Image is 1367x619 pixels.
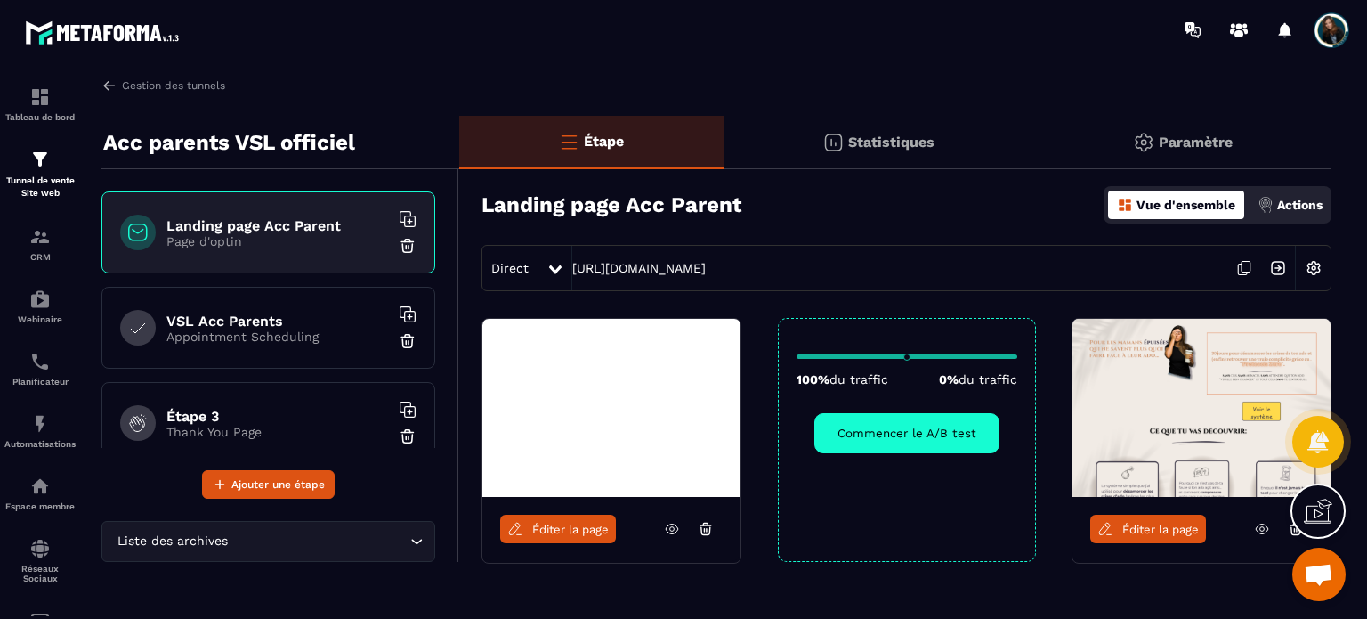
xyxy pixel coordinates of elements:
[1159,134,1233,151] p: Paramètre
[113,532,231,551] span: Liste des archives
[166,408,389,425] h6: Étape 3
[29,149,51,170] img: formation
[4,112,76,122] p: Tableau de bord
[202,470,335,499] button: Ajouter une étape
[558,131,579,152] img: bars-o.4a397970.svg
[101,77,117,94] img: arrow
[939,372,1017,387] p: 0%
[4,400,76,462] a: automationsautomationsAutomatisations
[829,372,888,387] span: du traffic
[4,213,76,275] a: formationformationCRM
[1072,319,1331,497] img: image
[4,275,76,338] a: automationsautomationsWebinaire
[491,261,529,275] span: Direct
[29,226,51,248] img: formation
[572,261,706,275] a: [URL][DOMAIN_NAME]
[1136,198,1235,212] p: Vue d'ensemble
[4,462,76,525] a: automationsautomationsEspace membre
[1277,198,1323,212] p: Actions
[482,319,740,497] img: image
[822,132,844,153] img: stats.20deebd0.svg
[4,439,76,449] p: Automatisations
[29,289,51,310] img: automations
[4,338,76,400] a: schedulerschedulerPlanificateur
[29,538,51,559] img: social-network
[4,564,76,583] p: Réseaux Sociaux
[4,501,76,511] p: Espace membre
[166,425,389,439] p: Thank You Page
[4,252,76,262] p: CRM
[584,133,624,150] p: Étape
[29,86,51,108] img: formation
[1292,548,1346,601] div: Ouvrir le chat
[4,175,76,200] p: Tunnel de vente Site web
[848,134,934,151] p: Statistiques
[399,237,417,255] img: trash
[1133,132,1154,153] img: setting-gr.5f69749f.svg
[814,413,999,453] button: Commencer le A/B test
[166,217,389,234] h6: Landing page Acc Parent
[4,377,76,387] p: Planificateur
[1297,251,1331,285] img: setting-w.858f3a88.svg
[29,413,51,435] img: automations
[4,73,76,135] a: formationformationTableau de bord
[101,521,435,562] div: Search for option
[25,16,185,49] img: logo
[1261,251,1295,285] img: arrow-next.bcc2205e.svg
[166,313,389,330] h6: VSL Acc Parents
[1258,197,1274,213] img: actions.d6e523a2.png
[481,192,741,217] h3: Landing page Acc Parent
[399,332,417,350] img: trash
[1117,197,1133,213] img: dashboard-orange.40269519.svg
[101,77,225,94] a: Gestion des tunnels
[29,476,51,497] img: automations
[4,314,76,324] p: Webinaire
[500,515,616,543] a: Éditer la page
[166,330,389,344] p: Appointment Scheduling
[1090,515,1206,543] a: Éditer la page
[103,125,355,160] p: Acc parents VSL officiel
[4,525,76,597] a: social-networksocial-networkRéseaux Sociaux
[29,351,51,372] img: scheduler
[231,476,325,493] span: Ajouter une étape
[4,135,76,213] a: formationformationTunnel de vente Site web
[166,234,389,248] p: Page d'optin
[797,372,888,387] p: 100%
[231,532,406,551] input: Search for option
[1122,523,1199,536] span: Éditer la page
[959,372,1017,387] span: du traffic
[399,428,417,445] img: trash
[532,523,609,536] span: Éditer la page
